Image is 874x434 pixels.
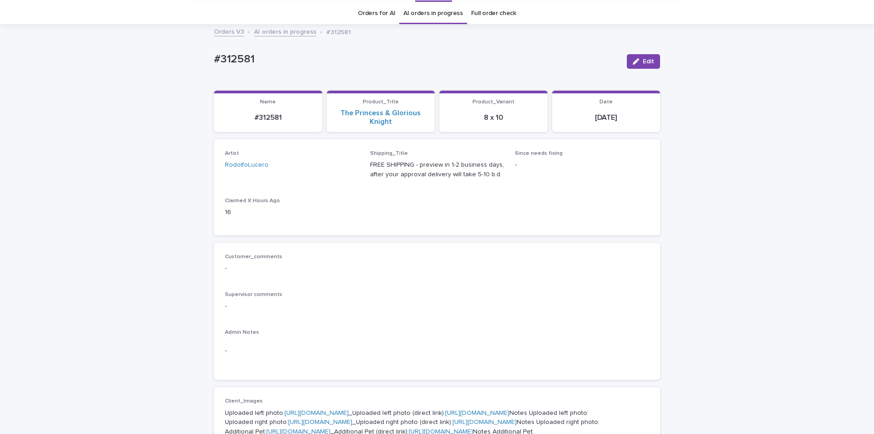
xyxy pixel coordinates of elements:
[219,113,317,122] p: #312581
[254,26,316,36] a: AI orders in progress
[363,99,399,105] span: Product_Title
[214,53,620,66] p: #312581
[473,99,514,105] span: Product_Variant
[452,419,517,425] a: [URL][DOMAIN_NAME]
[225,160,269,170] a: RodolfoLucero
[225,301,649,311] p: -
[403,3,463,24] a: AI orders in progress
[445,113,542,122] p: 8 x 10
[370,160,504,179] p: FREE SHIPPING - preview in 1-2 business days, after your approval delivery will take 5-10 b.d.
[225,346,649,356] p: -
[225,198,280,204] span: Claimed X Hours Ago
[332,109,430,126] a: The Princess & Glorious Knight
[515,160,649,170] p: -
[288,419,352,425] a: [URL][DOMAIN_NAME]
[627,54,660,69] button: Edit
[225,264,649,273] p: -
[515,151,563,156] span: Since needs fixing
[285,410,349,416] a: [URL][DOMAIN_NAME]
[225,208,359,217] p: 16
[370,151,408,156] span: Shipping_Title
[445,410,509,416] a: [URL][DOMAIN_NAME]
[225,254,282,260] span: Customer_comments
[471,3,516,24] a: Full order check
[326,26,351,36] p: #312581
[225,330,259,335] span: Admin Notes
[558,113,655,122] p: [DATE]
[225,151,239,156] span: Artist
[214,26,244,36] a: Orders V3
[358,3,395,24] a: Orders for AI
[643,58,654,65] span: Edit
[600,99,613,105] span: Date
[225,292,282,297] span: Supervisor comments
[260,99,276,105] span: Name
[225,398,263,404] span: Client_Images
